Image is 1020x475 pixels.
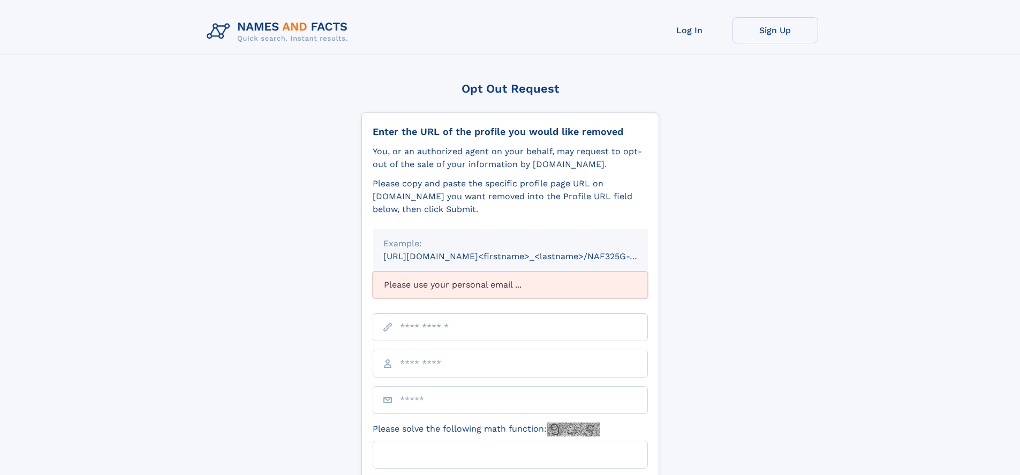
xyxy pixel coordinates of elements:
div: Please copy and paste the specific profile page URL on [DOMAIN_NAME] you want removed into the Pr... [373,177,648,216]
a: Sign Up [732,17,818,43]
div: Opt Out Request [361,82,659,95]
div: Please use your personal email ... [373,272,648,298]
small: [URL][DOMAIN_NAME]<firstname>_<lastname>/NAF325G-xxxxxxxx [383,251,668,261]
label: Please solve the following math function: [373,423,600,436]
div: Example: [383,237,637,250]
img: Logo Names and Facts [202,17,357,46]
div: Enter the URL of the profile you would like removed [373,126,648,138]
div: You, or an authorized agent on your behalf, may request to opt-out of the sale of your informatio... [373,145,648,171]
a: Log In [647,17,732,43]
